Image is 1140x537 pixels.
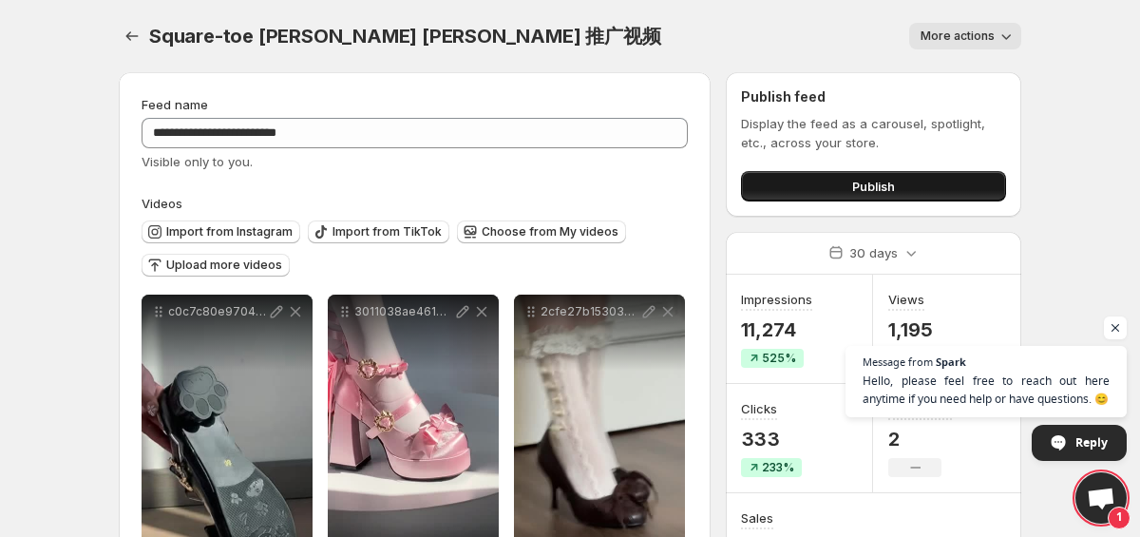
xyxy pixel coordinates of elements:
span: More actions [921,29,995,44]
span: Reply [1075,426,1108,459]
p: 2cfe27b1530364368e8593b14352b31c [541,304,639,319]
button: Upload more videos [142,254,290,277]
span: Feed name [142,97,208,112]
button: Choose from My videos [457,221,626,243]
h3: Impressions [741,290,812,309]
div: Open chat [1075,472,1127,524]
h3: Clicks [741,399,777,418]
span: Hello, please feel free to reach out here anytime if you need help or have questions. 😊 [863,372,1110,408]
h2: Publish feed [741,87,1006,106]
button: More actions [909,23,1021,49]
span: Choose from My videos [482,224,618,240]
button: Import from Instagram [142,221,300,243]
button: Settings [119,23,145,49]
span: Message from [863,356,933,367]
h3: Views [888,290,924,309]
p: 30 days [849,243,898,262]
button: Publish [741,171,1006,201]
p: Display the feed as a carousel, spotlight, etc., across your store. [741,114,1006,152]
span: 1 [1108,507,1130,529]
span: 233% [762,460,794,475]
span: Publish [852,177,895,196]
span: Visible only to you. [142,154,253,169]
span: Videos [142,196,182,211]
p: 333 [741,428,802,451]
span: Import from TikTok [332,224,442,240]
span: 525% [762,351,796,366]
h3: Sales [741,508,773,527]
p: 1,195 [888,318,951,341]
span: Square-toe [PERSON_NAME] [PERSON_NAME] 推广视频 [149,25,660,48]
p: 11,274 [741,318,812,341]
span: Spark [936,356,966,367]
p: 3011038ae46135a50584cbcb9437868d [354,304,453,319]
button: Import from TikTok [308,221,449,243]
p: c0c7c80e9704bbbb6c7ef7a846cd6428 [168,304,267,319]
span: Import from Instagram [166,224,293,240]
span: Upload more videos [166,258,282,273]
